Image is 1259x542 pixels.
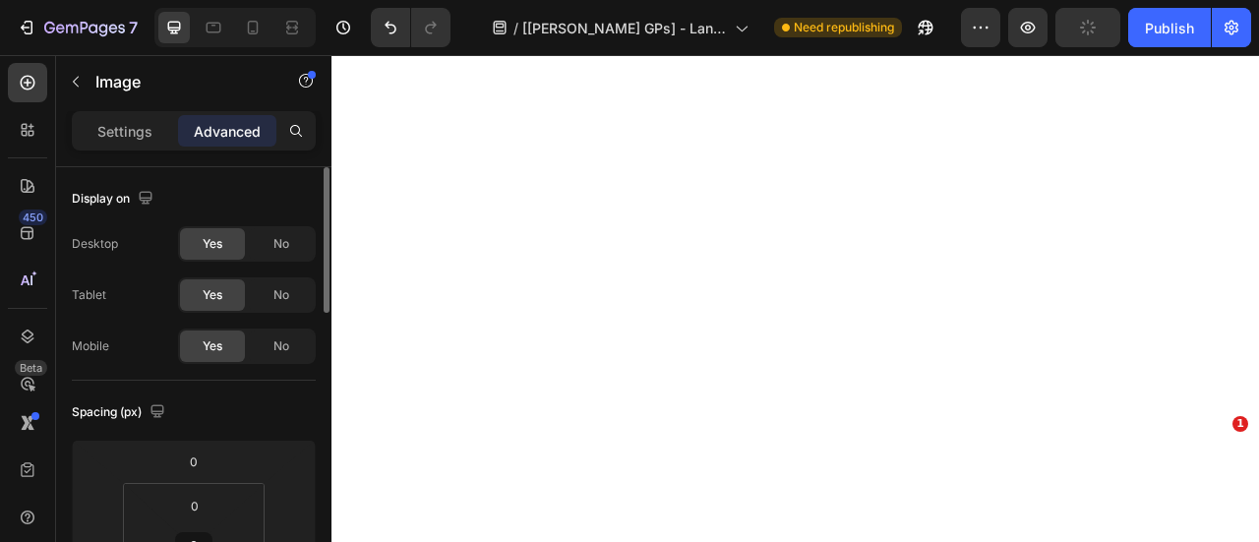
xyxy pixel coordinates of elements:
[194,121,261,142] p: Advanced
[513,18,518,38] span: /
[72,337,109,355] div: Mobile
[19,210,47,225] div: 450
[72,286,106,304] div: Tablet
[174,447,213,476] input: 0
[273,235,289,253] span: No
[72,186,157,212] div: Display on
[331,55,1259,542] iframe: Design area
[273,337,289,355] span: No
[273,286,289,304] span: No
[175,491,214,520] input: 0px
[72,235,118,253] div: Desktop
[1192,446,1239,493] iframe: Intercom live chat
[129,16,138,39] p: 7
[203,337,222,355] span: Yes
[1145,18,1194,38] div: Publish
[97,121,152,142] p: Settings
[1232,416,1248,432] span: 1
[95,70,263,93] p: Image
[203,235,222,253] span: Yes
[203,286,222,304] span: Yes
[371,8,450,47] div: Undo/Redo
[15,360,47,376] div: Beta
[794,19,894,36] span: Need republishing
[8,8,147,47] button: 7
[72,399,169,426] div: Spacing (px)
[522,18,727,38] span: [[PERSON_NAME] GPs] - Landing Page - [DATE] 17:34:33
[1128,8,1211,47] button: Publish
